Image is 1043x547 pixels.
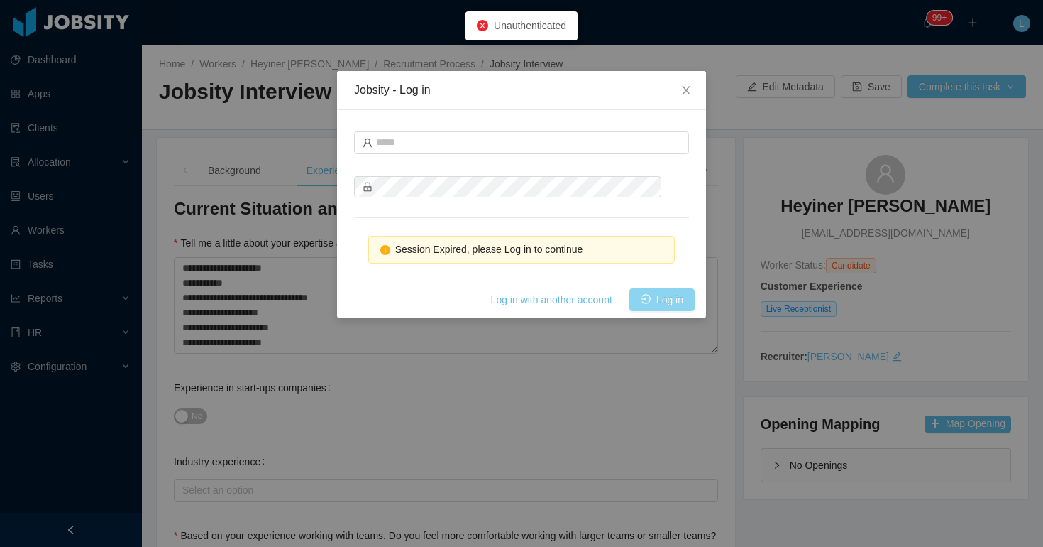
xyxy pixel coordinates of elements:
[494,20,566,31] span: Unauthenticated
[363,182,372,192] i: icon: lock
[477,20,488,31] i: icon: close-circle
[666,71,706,111] button: Close
[354,82,689,98] div: Jobsity - Log in
[480,288,624,311] button: Log in with another account
[363,138,372,148] i: icon: user
[395,244,583,255] span: Session Expired, please Log in to continue
[380,245,390,255] i: icon: exclamation-circle
[629,288,695,311] button: icon: loginLog in
[680,85,692,96] i: icon: close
